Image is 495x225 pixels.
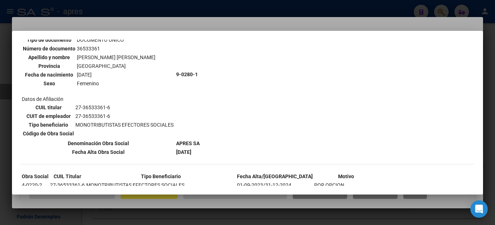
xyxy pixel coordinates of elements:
[86,181,236,189] td: MONOTRIBUTISTAS EFECTORES SOCIALES
[76,45,156,53] td: 36533361
[314,172,378,180] th: Motivo
[22,79,76,87] th: Sexo
[21,181,49,189] td: 4-0220-2
[86,172,236,180] th: Tipo Beneficiario
[22,45,76,53] th: Número de documento
[76,62,156,70] td: [GEOGRAPHIC_DATA]
[22,62,76,70] th: Provincia
[176,149,191,155] b: [DATE]
[21,148,175,156] th: Fecha Alta Obra Social
[76,36,156,44] td: DOCUMENTO UNICO
[22,71,76,79] th: Fecha de nacimiento
[75,121,174,129] td: MONOTRIBUTISTAS EFECTORES SOCIALES
[76,53,156,61] td: [PERSON_NAME] [PERSON_NAME]
[470,200,488,218] div: Open Intercom Messenger
[76,79,156,87] td: Femenino
[176,140,200,146] b: APRES SA
[237,181,313,189] td: 01-09-2023/31-12-2024
[22,36,76,44] th: Tipo de documento
[21,10,175,139] td: Datos personales Datos de Afiliación
[22,103,74,111] th: CUIL titular
[75,103,174,111] td: 27-36533361-6
[22,130,74,138] th: Código de Obra Social
[75,112,174,120] td: 27-36533361-6
[50,172,85,180] th: CUIL Titular
[21,172,49,180] th: Obra Social
[22,53,76,61] th: Apellido y nombre
[50,181,85,189] td: 27-36533361-6
[21,139,175,147] th: Denominación Obra Social
[237,172,313,180] th: Fecha Alta/[GEOGRAPHIC_DATA]
[76,71,156,79] td: [DATE]
[314,181,378,189] td: POR OPCION
[22,121,74,129] th: Tipo beneficiario
[176,71,198,77] b: 9-0280-1
[22,112,74,120] th: CUIT de empleador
